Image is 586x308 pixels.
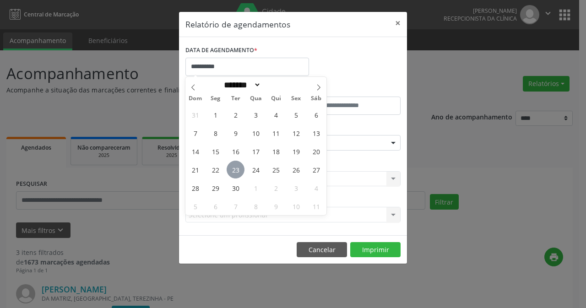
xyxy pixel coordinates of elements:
[206,161,224,178] span: Setembro 22, 2025
[186,124,204,142] span: Setembro 7, 2025
[186,197,204,215] span: Outubro 5, 2025
[247,197,265,215] span: Outubro 8, 2025
[267,161,285,178] span: Setembro 25, 2025
[267,179,285,197] span: Outubro 2, 2025
[206,197,224,215] span: Outubro 6, 2025
[267,124,285,142] span: Setembro 11, 2025
[350,242,401,258] button: Imprimir
[267,142,285,160] span: Setembro 18, 2025
[247,179,265,197] span: Outubro 1, 2025
[307,179,325,197] span: Outubro 4, 2025
[287,106,305,124] span: Setembro 5, 2025
[287,179,305,197] span: Outubro 3, 2025
[287,161,305,178] span: Setembro 26, 2025
[227,161,244,178] span: Setembro 23, 2025
[206,96,226,102] span: Seg
[287,124,305,142] span: Setembro 12, 2025
[261,80,291,90] input: Year
[186,106,204,124] span: Agosto 31, 2025
[307,106,325,124] span: Setembro 6, 2025
[389,12,407,34] button: Close
[185,18,290,30] h5: Relatório de agendamentos
[267,197,285,215] span: Outubro 9, 2025
[226,96,246,102] span: Ter
[186,142,204,160] span: Setembro 14, 2025
[206,179,224,197] span: Setembro 29, 2025
[206,142,224,160] span: Setembro 15, 2025
[287,142,305,160] span: Setembro 19, 2025
[227,124,244,142] span: Setembro 9, 2025
[307,197,325,215] span: Outubro 11, 2025
[247,124,265,142] span: Setembro 10, 2025
[185,96,206,102] span: Dom
[227,106,244,124] span: Setembro 2, 2025
[227,179,244,197] span: Setembro 30, 2025
[221,80,261,90] select: Month
[206,124,224,142] span: Setembro 8, 2025
[227,142,244,160] span: Setembro 16, 2025
[286,96,306,102] span: Sex
[295,82,401,97] label: ATÉ
[247,142,265,160] span: Setembro 17, 2025
[246,96,266,102] span: Qua
[227,197,244,215] span: Outubro 7, 2025
[307,124,325,142] span: Setembro 13, 2025
[287,197,305,215] span: Outubro 10, 2025
[267,106,285,124] span: Setembro 4, 2025
[247,161,265,178] span: Setembro 24, 2025
[247,106,265,124] span: Setembro 3, 2025
[306,96,326,102] span: Sáb
[186,161,204,178] span: Setembro 21, 2025
[206,106,224,124] span: Setembro 1, 2025
[307,142,325,160] span: Setembro 20, 2025
[186,179,204,197] span: Setembro 28, 2025
[185,43,257,58] label: DATA DE AGENDAMENTO
[307,161,325,178] span: Setembro 27, 2025
[266,96,286,102] span: Qui
[297,242,347,258] button: Cancelar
